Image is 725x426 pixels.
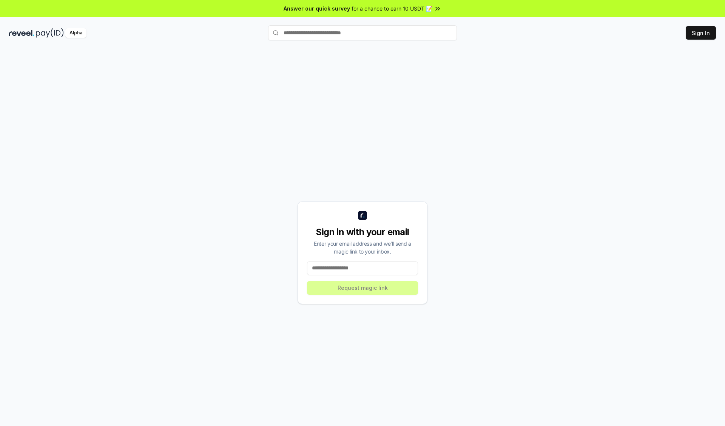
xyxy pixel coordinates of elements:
button: Sign In [686,26,716,40]
span: Answer our quick survey [284,5,350,12]
img: pay_id [36,28,64,38]
img: logo_small [358,211,367,220]
div: Sign in with your email [307,226,418,238]
img: reveel_dark [9,28,34,38]
span: for a chance to earn 10 USDT 📝 [352,5,432,12]
div: Enter your email address and we’ll send a magic link to your inbox. [307,240,418,255]
div: Alpha [65,28,86,38]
